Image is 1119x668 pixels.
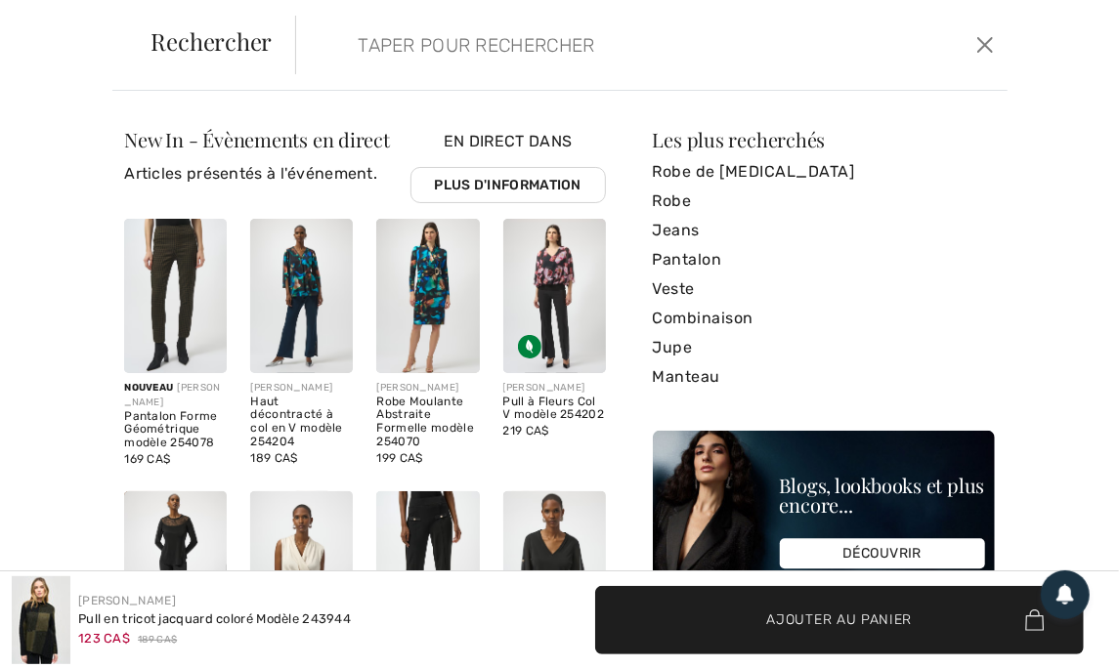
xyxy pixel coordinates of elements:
[653,157,995,187] a: Robe de [MEDICAL_DATA]
[503,424,549,438] span: 219 CA$
[78,631,130,646] span: 123 CA$
[124,491,227,646] img: Pull Élégant Brodé modèle 254213. Black
[16,602,70,656] iframe: Small video preview of a live video
[138,633,177,647] span: 189 CA$
[653,431,995,614] img: Blogs, lookbooks et plus encore...
[653,187,995,216] a: Robe
[653,362,995,392] a: Manteau
[12,576,70,664] img: Pull en tricot jacquard color&eacute; mod&egrave;le 243944
[376,381,479,396] div: [PERSON_NAME]
[653,216,995,245] a: Jeans
[595,586,1084,654] button: Ajouter au panier
[124,219,227,373] img: Pantalon Forme Géométrique modèle 254078. Black/bronze
[43,14,83,31] span: Chat
[653,304,995,333] a: Combinaison
[653,274,995,304] a: Veste
[780,477,985,516] div: Blogs, lookbooks et plus encore...
[653,245,995,274] a: Pantalon
[124,162,390,186] p: Articles présentés à l'événement.
[653,130,995,149] div: Les plus recherchés
[376,396,479,449] div: Robe Moulante Abstraite Formelle modèle 254070
[78,609,351,629] div: Pull en tricot jacquard coloré Modèle 243944
[410,130,606,203] div: En direct dans
[343,16,814,74] input: TAPER POUR RECHERCHER
[250,491,353,646] img: Pull Décontracté Col V modèle 254215. Black
[250,381,353,396] div: [PERSON_NAME]
[767,609,913,630] span: Ajouter au panier
[410,167,606,203] a: Plus d'information
[151,29,273,53] span: Rechercher
[124,382,173,394] span: Nouveau
[1025,609,1044,631] img: Bag.svg
[518,335,541,358] img: Tissu écologique
[124,410,227,450] div: Pantalon Forme Géométrique modèle 254078
[503,491,606,646] img: Pull Élégant à Boutons modèle 254093. Black
[124,452,170,466] span: 169 CA$
[503,219,606,373] img: Pull à Fleurs Col V modèle 254202. Black/Multi
[376,219,479,373] img: Robe Moulante Abstraite Formelle modèle 254070. Black/Multi
[653,333,995,362] a: Jupe
[376,491,479,646] img: Pantalon Formels Taille Moyenne modèle 254185. Black
[376,451,422,465] span: 199 CA$
[250,396,353,449] div: Haut décontracté à col en V modèle 254204
[971,29,999,61] button: Ferme
[124,126,390,152] span: New In - Évènements en direct
[503,396,606,423] div: Pull à Fleurs Col V modèle 254202
[250,451,297,465] span: 189 CA$
[78,594,176,607] a: [PERSON_NAME]
[250,219,353,373] img: Haut décontracté à col en V modèle 254204. Black/Multi
[503,381,606,396] div: [PERSON_NAME]
[780,539,985,569] div: DÉCOUVRIR
[124,381,227,410] div: [PERSON_NAME]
